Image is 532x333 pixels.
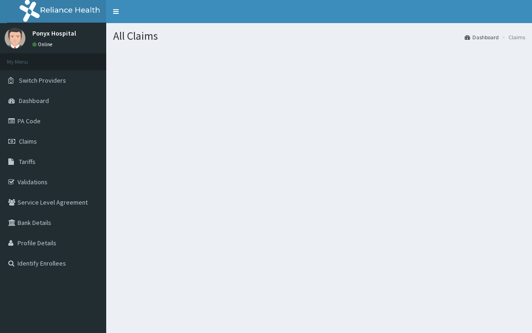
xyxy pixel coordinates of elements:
[113,30,525,42] h1: All Claims
[465,33,499,41] a: Dashboard
[32,30,76,36] p: Ponyx Hospital
[500,33,525,41] li: Claims
[32,41,54,48] a: Online
[19,157,36,166] span: Tariffs
[19,97,49,105] span: Dashboard
[19,76,66,85] span: Switch Providers
[19,137,37,145] span: Claims
[5,28,25,48] img: User Image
